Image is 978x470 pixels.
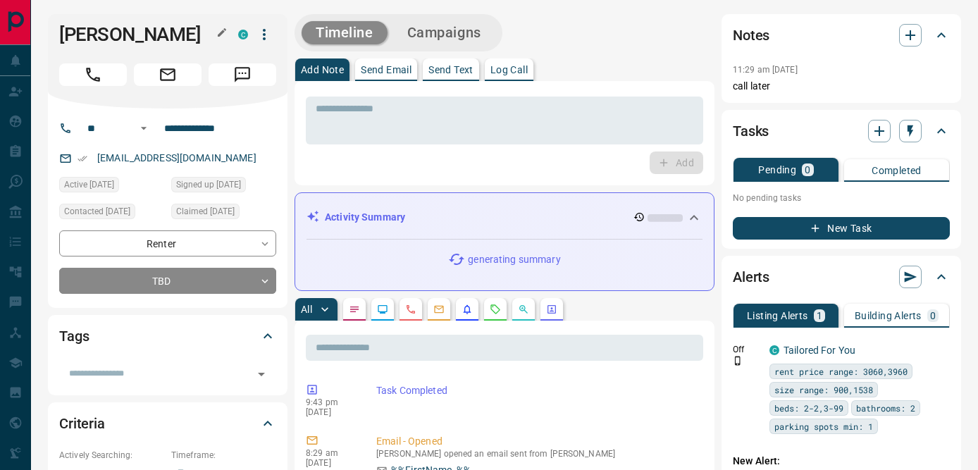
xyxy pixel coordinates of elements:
[171,177,276,197] div: Sat Nov 23 2024
[301,304,312,314] p: All
[64,204,130,218] span: Contacted [DATE]
[306,458,355,468] p: [DATE]
[59,230,276,256] div: Renter
[393,21,495,44] button: Campaigns
[733,79,950,94] p: call later
[135,120,152,137] button: Open
[97,152,256,163] a: [EMAIL_ADDRESS][DOMAIN_NAME]
[733,356,743,366] svg: Push Notification Only
[349,304,360,315] svg: Notes
[78,154,87,163] svg: Email Verified
[774,383,873,397] span: size range: 900,1538
[59,268,276,294] div: TBD
[59,63,127,86] span: Call
[59,325,89,347] h2: Tags
[59,23,217,46] h1: [PERSON_NAME]
[490,65,528,75] p: Log Call
[856,401,915,415] span: bathrooms: 2
[733,454,950,469] p: New Alert:
[784,345,855,356] a: Tailored For You
[733,187,950,209] p: No pending tasks
[59,407,276,440] div: Criteria
[171,204,276,223] div: Sun Nov 24 2024
[59,449,164,462] p: Actively Searching:
[733,343,761,356] p: Off
[774,401,843,415] span: beds: 2-2,3-99
[59,319,276,353] div: Tags
[433,304,445,315] svg: Emails
[428,65,473,75] p: Send Text
[733,120,769,142] h2: Tasks
[252,364,271,384] button: Open
[758,165,796,175] p: Pending
[855,311,922,321] p: Building Alerts
[306,448,355,458] p: 8:29 am
[59,204,164,223] div: Thu May 08 2025
[176,204,235,218] span: Claimed [DATE]
[733,65,798,75] p: 11:29 am [DATE]
[377,304,388,315] svg: Lead Browsing Activity
[238,30,248,39] div: condos.ca
[361,65,411,75] p: Send Email
[930,311,936,321] p: 0
[733,266,769,288] h2: Alerts
[490,304,501,315] svg: Requests
[769,345,779,355] div: condos.ca
[774,419,873,433] span: parking spots min: 1
[306,397,355,407] p: 9:43 pm
[301,65,344,75] p: Add Note
[805,165,810,175] p: 0
[747,311,808,321] p: Listing Alerts
[518,304,529,315] svg: Opportunities
[376,449,698,459] p: [PERSON_NAME] opened an email sent from [PERSON_NAME]
[733,24,769,47] h2: Notes
[733,217,950,240] button: New Task
[733,260,950,294] div: Alerts
[325,210,405,225] p: Activity Summary
[376,383,698,398] p: Task Completed
[733,18,950,52] div: Notes
[468,252,560,267] p: generating summary
[59,412,105,435] h2: Criteria
[306,407,355,417] p: [DATE]
[171,449,276,462] p: Timeframe:
[872,166,922,175] p: Completed
[817,311,822,321] p: 1
[376,434,698,449] p: Email - Opened
[774,364,908,378] span: rent price range: 3060,3960
[307,204,702,230] div: Activity Summary
[209,63,276,86] span: Message
[59,177,164,197] div: Sat Nov 23 2024
[64,178,114,192] span: Active [DATE]
[546,304,557,315] svg: Agent Actions
[733,114,950,148] div: Tasks
[176,178,241,192] span: Signed up [DATE]
[405,304,416,315] svg: Calls
[134,63,202,86] span: Email
[302,21,388,44] button: Timeline
[462,304,473,315] svg: Listing Alerts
